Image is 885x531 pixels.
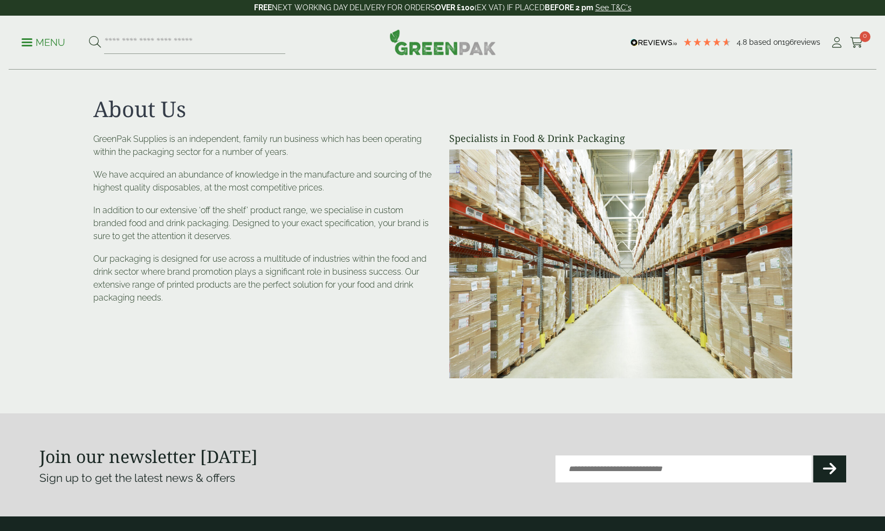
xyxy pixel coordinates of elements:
span: 196 [782,38,794,46]
img: REVIEWS.io [630,39,677,46]
a: Menu [22,36,65,47]
strong: Join our newsletter [DATE] [39,445,258,468]
a: 0 [850,35,863,51]
h1: About Us [93,96,792,122]
i: My Account [830,37,843,48]
p: We have acquired an abundance of knowledge in the manufacture and sourcing of the highest quality... [93,168,436,194]
div: 4.79 Stars [683,37,731,47]
h4: Specialists in Food & Drink Packaging [449,133,792,145]
p: Our packaging is designed for use across a multitude of industries within the food and drink sect... [93,253,436,304]
span: reviews [794,38,820,46]
strong: BEFORE 2 pm [545,3,593,12]
p: Sign up to get the latest news & offers [39,469,402,487]
a: See T&C's [595,3,632,12]
p: GreenPak Supplies is an independent, family run business which has been operating within the pack... [93,133,436,159]
p: Menu [22,36,65,49]
img: GreenPak Supplies [389,29,496,55]
span: 4.8 [737,38,749,46]
p: In addition to our extensive ‘off the shelf’ product range, we specialise in custom branded food ... [93,204,436,243]
strong: FREE [254,3,272,12]
strong: OVER £100 [435,3,475,12]
span: Based on [749,38,782,46]
i: Cart [850,37,863,48]
span: 0 [860,31,870,42]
